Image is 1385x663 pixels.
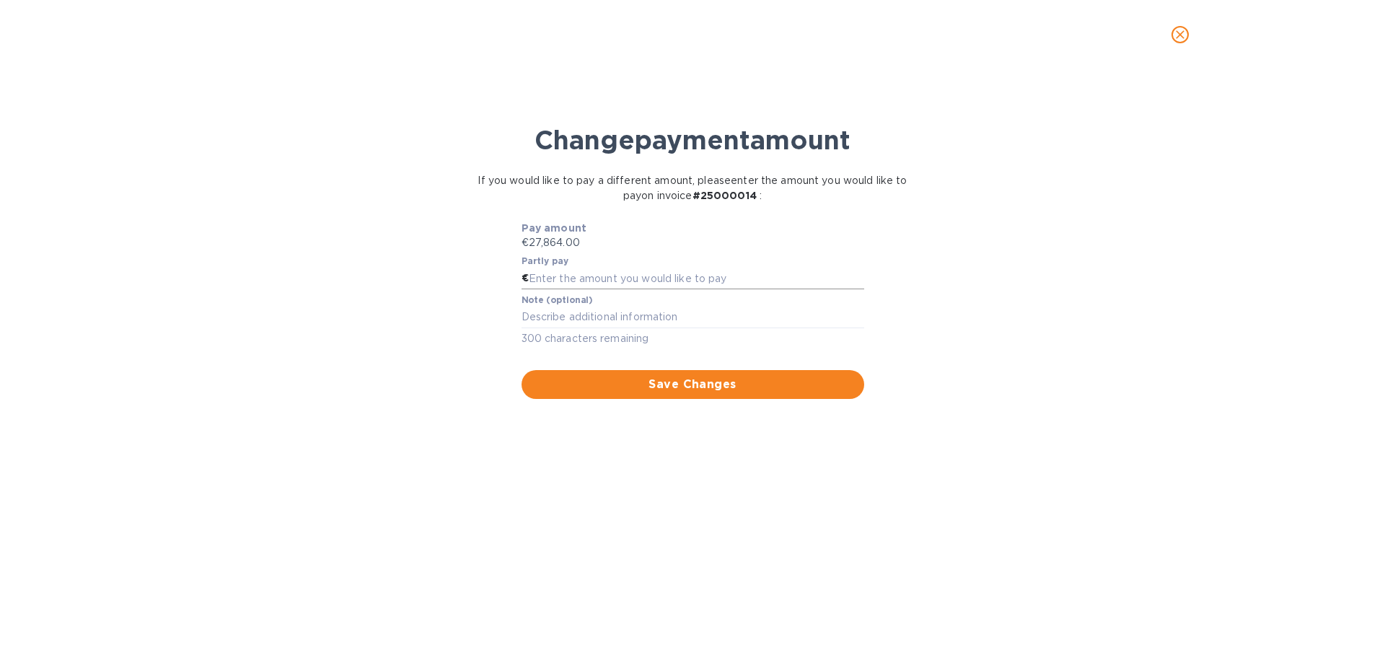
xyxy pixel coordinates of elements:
b: Change payment amount [535,124,850,156]
p: €27,864.00 [522,235,864,250]
label: Partly pay [522,258,569,266]
b: # 25000014 [692,190,757,201]
b: Pay amount [522,222,587,234]
p: 300 characters remaining [522,330,864,347]
div: € [522,268,529,289]
p: If you would like to pay a different amount, please enter the amount you would like to pay on inv... [477,173,909,203]
button: close [1163,17,1197,52]
input: Enter the amount you would like to pay [529,268,864,289]
label: Note (optional) [522,296,592,304]
span: Save Changes [533,376,853,393]
button: Save Changes [522,370,864,399]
